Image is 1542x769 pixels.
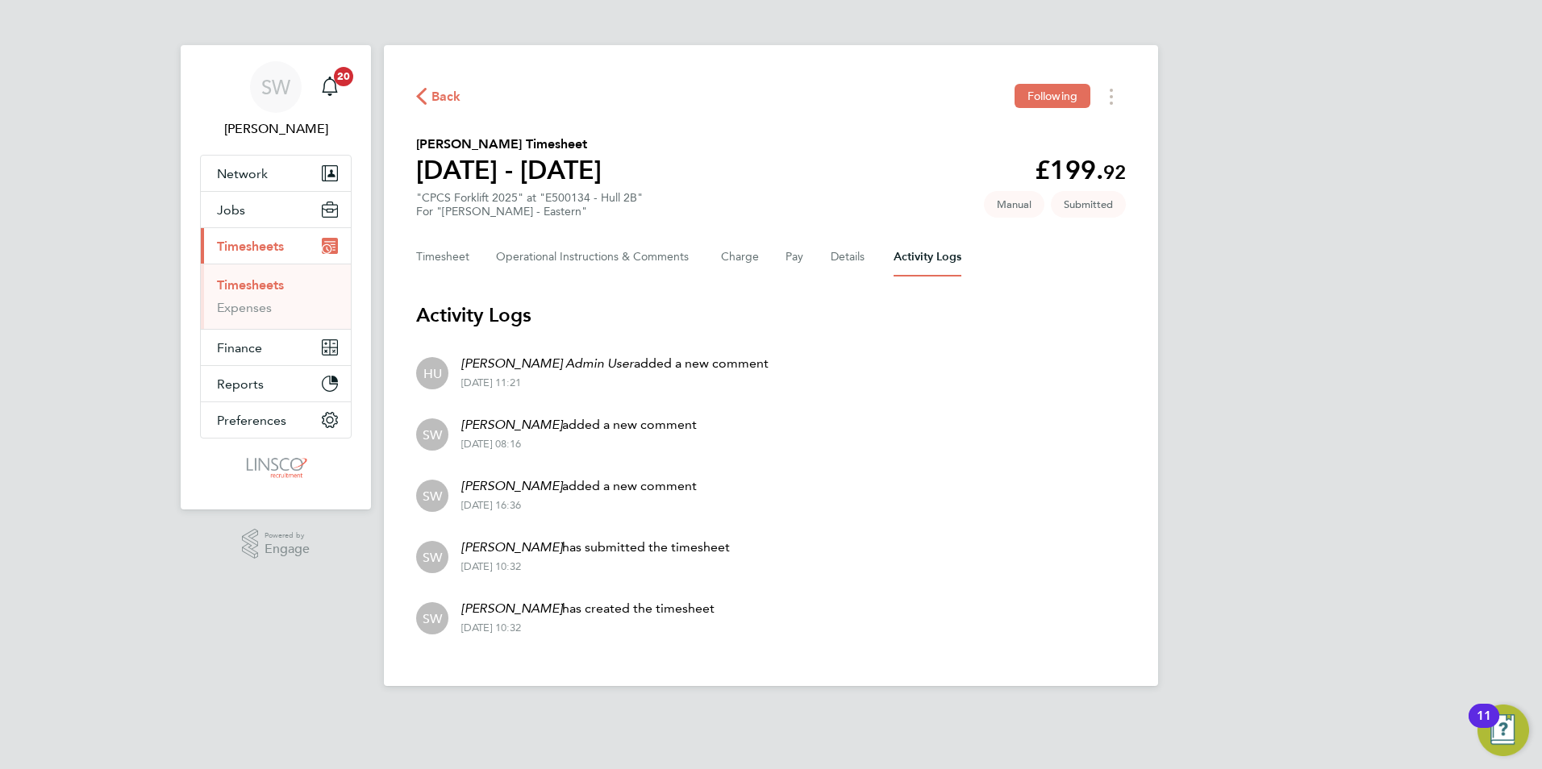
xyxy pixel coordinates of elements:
[416,191,643,218] div: "CPCS Forklift 2025" at "E500134 - Hull 2B"
[1477,705,1529,756] button: Open Resource Center, 11 new notifications
[423,487,442,505] span: SW
[242,529,310,559] a: Powered byEngage
[217,166,268,181] span: Network
[461,539,562,555] em: [PERSON_NAME]
[461,599,715,618] p: has created the timesheet
[265,542,310,556] span: Engage
[423,364,442,382] span: HU
[461,354,769,373] p: added a new comment
[423,548,442,566] span: SW
[217,202,245,218] span: Jobs
[461,417,562,432] em: [PERSON_NAME]
[416,541,448,573] div: Shaun White
[1097,84,1126,109] button: Timesheets Menu
[461,376,769,389] div: [DATE] 11:21
[416,238,470,276] button: Timesheet
[1051,191,1126,218] span: This timesheet is Submitted.
[894,238,961,276] button: Activity Logs
[201,192,351,227] button: Jobs
[242,455,309,480] img: linsco-logo-retina.png
[423,609,442,627] span: SW
[416,154,602,186] h1: [DATE] - [DATE]
[416,480,448,512] div: Shaun White
[461,438,697,451] div: [DATE] 08:16
[1103,160,1126,184] span: 92
[786,238,805,276] button: Pay
[1027,89,1077,103] span: Following
[265,529,310,542] span: Powered by
[461,355,634,371] em: [PERSON_NAME] Admin User
[200,455,352,480] a: Go to home page
[461,538,730,557] p: has submitted the timesheet
[831,238,868,276] button: Details
[461,478,562,493] em: [PERSON_NAME]
[461,621,715,634] div: [DATE] 10:32
[217,300,272,315] a: Expenses
[984,191,1044,218] span: This timesheet was manually created.
[416,357,448,389] div: Hays Admin User
[217,340,262,355] span: Finance
[217,239,284,254] span: Timesheets
[200,61,352,139] a: SW[PERSON_NAME]
[496,238,695,276] button: Operational Instructions & Comments
[461,415,697,434] p: added a new comment
[1477,716,1491,737] div: 11
[200,119,352,139] span: Shaun White
[461,601,562,616] em: [PERSON_NAME]
[416,418,448,451] div: Shaun White
[461,499,697,512] div: [DATE] 16:36
[416,302,1126,328] h3: Activity Logs
[314,61,346,113] a: 20
[334,67,353,86] span: 20
[261,77,290,98] span: SW
[201,264,351,329] div: Timesheets
[217,376,264,392] span: Reports
[217,413,286,428] span: Preferences
[423,426,442,443] span: SW
[181,45,371,509] nav: Main navigation
[201,330,351,365] button: Finance
[416,205,643,218] div: For "[PERSON_NAME] - Eastern"
[201,402,351,438] button: Preferences
[461,476,697,496] p: added a new comment
[201,228,351,264] button: Timesheets
[217,277,284,293] a: Timesheets
[461,560,730,573] div: [DATE] 10:32
[431,87,461,106] span: Back
[721,238,760,276] button: Charge
[1015,84,1090,108] button: Following
[201,366,351,401] button: Reports
[416,86,461,106] button: Back
[1035,155,1126,185] app-decimal: £199.
[201,156,351,191] button: Network
[416,602,448,634] div: Shaun White
[416,135,602,154] h2: [PERSON_NAME] Timesheet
